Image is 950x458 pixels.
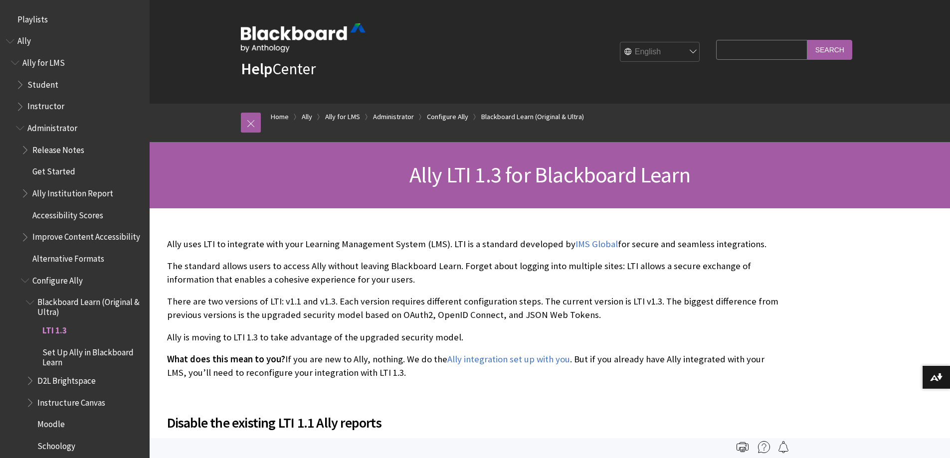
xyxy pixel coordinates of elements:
img: Blackboard by Anthology [241,23,366,52]
strong: Help [241,59,272,79]
p: There are two versions of LTI: v1.1 and v1.3. Each version requires different configuration steps... [167,295,785,321]
a: Ally [302,111,312,123]
select: Site Language Selector [620,42,700,62]
img: Follow this page [777,441,789,453]
span: Blackboard Learn (Original & Ultra) [37,294,143,317]
nav: Book outline for Playlists [6,11,144,28]
input: Search [807,40,852,59]
a: Ally integration set up with you [447,353,570,365]
span: Alternative Formats [32,250,104,264]
span: Moodle [37,416,65,430]
a: Home [271,111,289,123]
img: Print [737,441,749,453]
img: More help [758,441,770,453]
span: Disable the existing LTI 1.1 Ally reports [167,412,785,433]
span: Accessibility Scores [32,207,103,220]
p: Ally uses LTI to integrate with your Learning Management System (LMS). LTI is a standard develope... [167,238,785,251]
span: Schoology [37,438,75,451]
a: Blackboard Learn (Original & Ultra) [481,111,584,123]
a: Configure Ally [427,111,468,123]
p: Ally is moving to LTI 1.3 to take advantage of the upgraded security model. [167,331,785,344]
span: Instructure Canvas [37,394,105,408]
span: Administrator [27,120,77,133]
a: HelpCenter [241,59,316,79]
span: Ally Institution Report [32,185,113,198]
span: D2L Brightspace [37,372,96,386]
span: Ally [17,33,31,46]
span: Ally for LMS [22,54,65,68]
span: Release Notes [32,142,84,155]
span: Student [27,76,58,90]
p: If you are new to Ally, nothing. We do the . But if you already have Ally integrated with your LM... [167,353,785,379]
span: Configure Ally [32,272,83,286]
a: Ally for LMS [325,111,360,123]
span: Playlists [17,11,48,24]
span: Improve Content Accessibility [32,229,140,242]
span: Ally LTI 1.3 for Blackboard Learn [409,161,691,188]
a: IMS Global [575,238,618,250]
p: The standard allows users to access Ally without leaving Blackboard Learn. Forget about logging i... [167,260,785,286]
span: Get Started [32,163,75,177]
span: Set Up Ally in Blackboard Learn [42,344,143,367]
span: Instructor [27,98,64,112]
span: What does this mean to you? [167,353,285,365]
span: LTI 1.3 [42,322,67,336]
a: Administrator [373,111,414,123]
